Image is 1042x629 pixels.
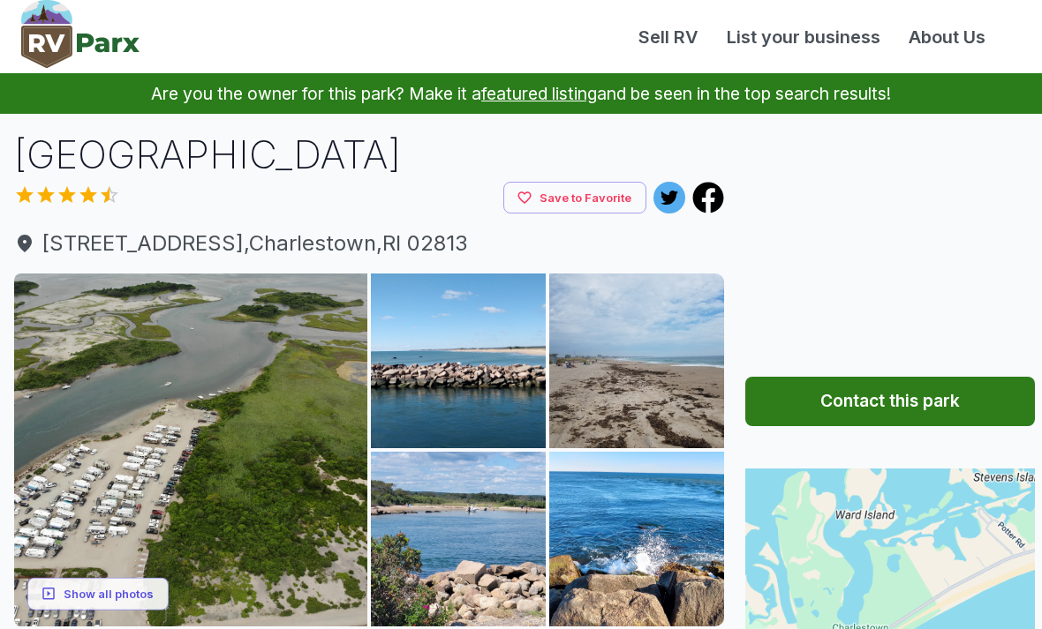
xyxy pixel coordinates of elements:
[371,452,545,625] img: AAcXr8p51OBJUDr7iqkXgqh-7B9SK7izt8WK84zLdBgZ06NwVHcftnT6WRXpcaJQf3lP2LPKijTslIsec4HpKxk9lLBkqlHC8...
[14,128,724,182] h1: [GEOGRAPHIC_DATA]
[745,128,1035,348] iframe: Advertisement
[14,228,724,259] span: [STREET_ADDRESS] , Charlestown , RI 02813
[624,24,713,50] a: Sell RV
[481,83,597,104] a: featured listing
[895,24,1000,50] a: About Us
[549,452,723,625] img: AAcXr8qJ1j9-jMudiUq4ArBlAz3e8XJFOIz0L9XHJnR4pUcGIjRR420IThxg3xkitbpeKGKwcZLPM36uctuJRj_b-xe5Sxlr1...
[713,24,895,50] a: List your business
[14,273,367,626] img: AAcXr8p_AHfWpvI3ijilfVUWEHDooLmL7oHD32tjCzSU59Lo6Gjlkea4ARqYpZyuXD-ujsnOs1QojbXRWWLBVly4mzNnx-tOD...
[503,182,646,214] button: Save to Favorite
[14,228,724,259] a: [STREET_ADDRESS],Charlestown,RI 02813
[21,73,1021,114] p: Are you the owner for this park? Make it a and be seen in the top search results!
[371,273,545,447] img: AAcXr8p8sHdL_RD4JOVcIor00Y2aSXntFfHNxWd5diXd8dF_kfvD4mnHU-RjwTJ4-wPxx02Lf9Fi8WzgPCsCRDSwDeyyJkFmh...
[27,578,169,610] button: Show all photos
[549,273,723,447] img: AAcXr8q6cU-h20q9bQiqGTczXZJsotxeckePDQx0gFzOspTqKcQ9GySZi7vDI4qjxb0liVamDdAgiE1fKvR68mZl-529e1eBT...
[745,377,1035,426] button: Contact this park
